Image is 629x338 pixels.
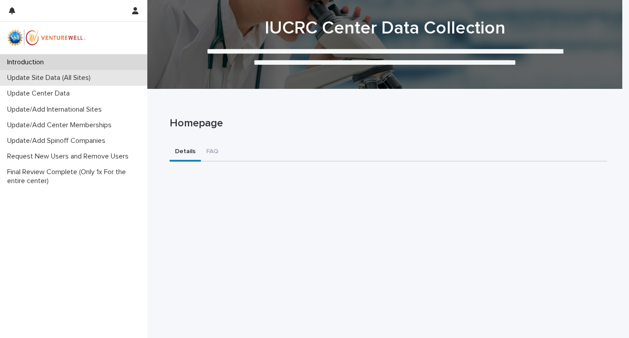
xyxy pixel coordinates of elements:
[4,121,119,129] p: Update/Add Center Memberships
[4,105,109,114] p: Update/Add International Sites
[201,143,224,162] button: FAQ
[170,143,201,162] button: Details
[4,58,51,67] p: Introduction
[7,29,86,47] img: mWhVGmOKROS2pZaMU8FQ
[4,152,136,161] p: Request New Users and Remove Users
[4,168,147,185] p: Final Review Complete (Only 1x For the entire center)
[4,74,98,82] p: Update Site Data (All Sites)
[170,117,604,130] p: Homepage
[4,89,77,98] p: Update Center Data
[4,137,112,145] p: Update/Add Spinoff Companies
[166,17,604,39] h1: IUCRC Center Data Collection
